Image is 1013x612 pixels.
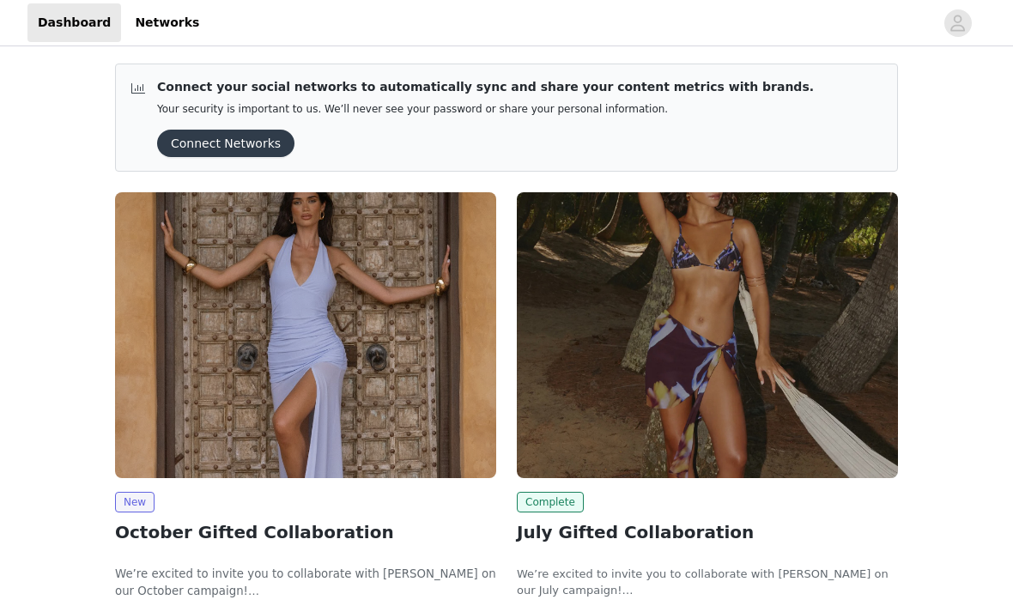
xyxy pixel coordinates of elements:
p: We’re excited to invite you to collaborate with [PERSON_NAME] on our July campaign! [517,566,898,599]
img: Peppermayo AUS [517,192,898,478]
h2: October Gifted Collaboration [115,519,496,545]
a: Networks [124,3,209,42]
span: We’re excited to invite you to collaborate with [PERSON_NAME] on our October campaign! [115,567,496,597]
img: Peppermayo EU [115,192,496,478]
div: avatar [949,9,966,37]
button: Connect Networks [157,130,294,157]
h2: July Gifted Collaboration [517,519,898,545]
p: Your security is important to us. We’ll never see your password or share your personal information. [157,103,814,116]
p: Connect your social networks to automatically sync and share your content metrics with brands. [157,78,814,96]
span: New [115,492,155,512]
span: Complete [517,492,584,512]
a: Dashboard [27,3,121,42]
